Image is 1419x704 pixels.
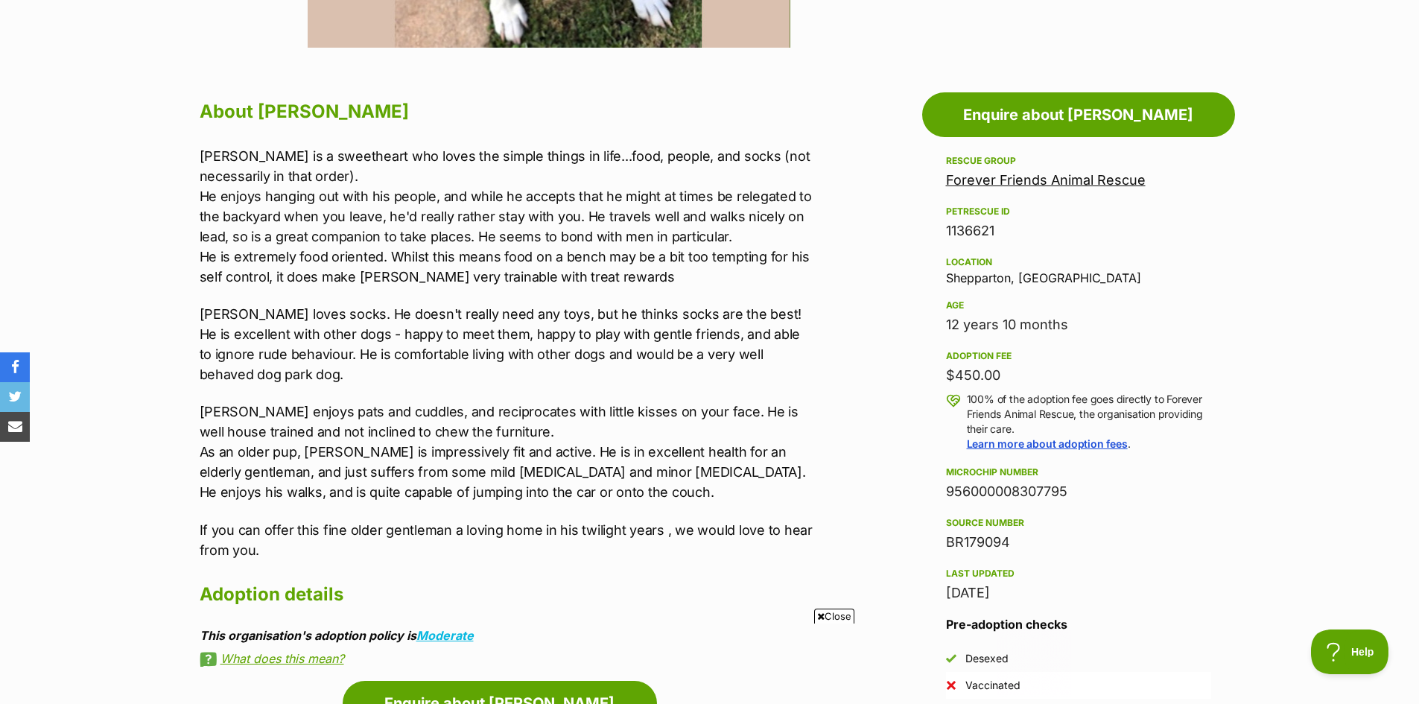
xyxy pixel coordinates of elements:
[946,517,1211,529] div: Source number
[200,629,815,642] div: This organisation's adoption policy is
[814,609,854,624] span: Close
[946,155,1211,167] div: Rescue group
[200,146,815,287] p: [PERSON_NAME] is a sweetheart who loves the simple things in life...food, people, and socks (not ...
[946,466,1211,478] div: Microchip number
[922,92,1235,137] a: Enquire about [PERSON_NAME]
[946,253,1211,285] div: Shepparton, [GEOGRAPHIC_DATA]
[349,630,1071,697] iframe: Advertisement
[946,314,1211,335] div: 12 years 10 months
[946,221,1211,241] div: 1136621
[200,520,815,560] p: If you can offer this fine older gentleman a loving home in his twilight years , we would love to...
[200,95,815,128] h2: About [PERSON_NAME]
[946,365,1211,386] div: $450.00
[200,652,815,665] a: What does this mean?
[967,392,1211,451] p: 100% of the adoption fee goes directly to Forever Friends Animal Rescue, the organisation providi...
[946,299,1211,311] div: Age
[200,304,815,384] p: [PERSON_NAME] loves socks. He doesn't really need any toys, but he thinks socks are the best! He ...
[946,532,1211,553] div: BR179094
[946,256,1211,268] div: Location
[200,578,815,611] h2: Adoption details
[200,402,815,502] p: [PERSON_NAME] enjoys pats and cuddles, and reciprocates with little kisses on your face. He is we...
[113,95,223,186] img: https://img.kwcdn.com/product/fancy/ddd609fd-8a80-41fa-8777-55efd4ec67de.jpg?imageMogr2/strip/siz...
[946,583,1211,603] div: [DATE]
[1311,630,1389,674] iframe: Help Scout Beacon - Open
[946,481,1211,502] div: 956000008307795
[946,172,1146,188] a: Forever Friends Animal Rescue
[946,615,1211,633] h3: Pre-adoption checks
[946,206,1211,218] div: PetRescue ID
[946,350,1211,362] div: Adoption fee
[946,568,1211,580] div: Last updated
[967,437,1128,450] a: Learn more about adoption fees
